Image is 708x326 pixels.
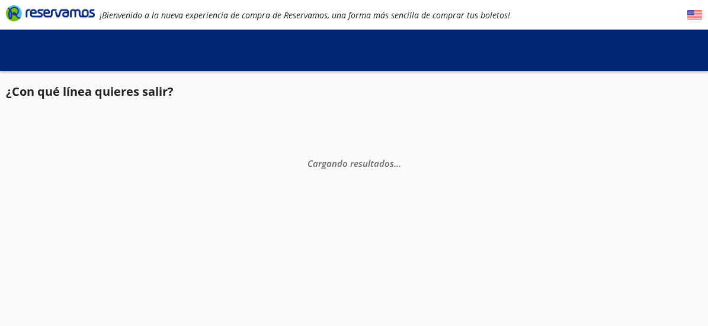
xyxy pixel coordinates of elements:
[6,83,174,101] p: ¿Con qué línea quieres salir?
[396,157,399,169] span: .
[6,4,95,25] a: Brand Logo
[307,157,401,169] em: Cargando resultados
[100,9,510,21] em: ¡Bienvenido a la nueva experiencia de compra de Reservamos, una forma más sencilla de comprar tus...
[6,4,95,22] i: Brand Logo
[687,8,702,22] button: English
[394,157,396,169] span: .
[399,157,401,169] span: .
